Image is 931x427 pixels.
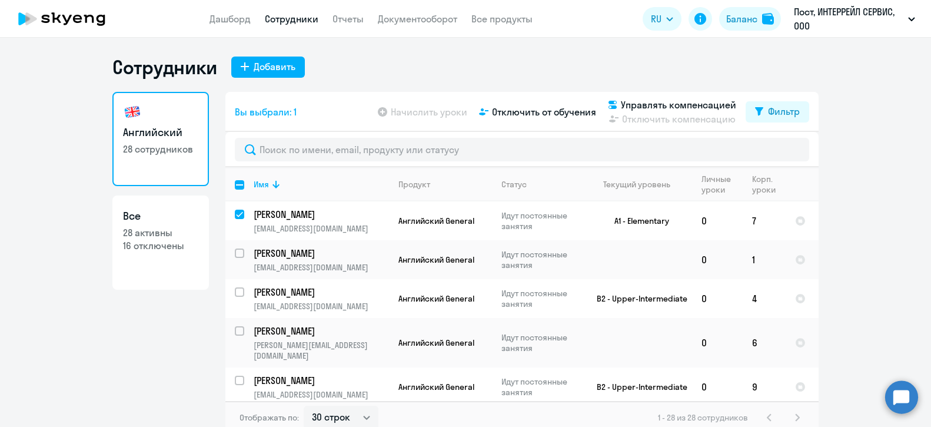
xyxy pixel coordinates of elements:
[123,125,198,140] h3: Английский
[398,216,474,226] span: Английский General
[254,262,388,273] p: [EMAIL_ADDRESS][DOMAIN_NAME]
[762,13,774,25] img: balance
[254,59,295,74] div: Добавить
[752,174,777,195] div: Корп. уроки
[583,368,692,406] td: B2 - Upper-Intermediate
[235,138,809,161] input: Поиск по имени, email, продукту или статусу
[254,301,388,312] p: [EMAIL_ADDRESS][DOMAIN_NAME]
[265,13,318,25] a: Сотрудники
[398,179,430,190] div: Продукт
[123,143,198,155] p: 28 сотрудников
[726,12,757,26] div: Баланс
[501,210,582,231] p: Идут постоянные занятия
[254,247,388,260] a: [PERSON_NAME]
[501,288,582,309] p: Идут постоянные занятия
[743,279,786,318] td: 4
[254,223,388,234] p: [EMAIL_ADDRESS][DOMAIN_NAME]
[123,102,142,121] img: english
[398,293,474,304] span: Английский General
[692,318,743,368] td: 0
[621,98,736,112] span: Управлять компенсацией
[254,208,388,221] a: [PERSON_NAME]
[651,12,661,26] span: RU
[701,174,742,195] div: Личные уроки
[398,179,491,190] div: Продукт
[501,249,582,270] p: Идут постоянные занятия
[254,389,388,400] p: [EMAIL_ADDRESS][DOMAIN_NAME]
[643,7,681,31] button: RU
[254,286,388,299] a: [PERSON_NAME]
[123,226,198,239] p: 28 активны
[332,13,364,25] a: Отчеты
[254,374,387,387] p: [PERSON_NAME]
[231,57,305,78] button: Добавить
[254,325,388,337] a: [PERSON_NAME]
[398,254,474,265] span: Английский General
[768,104,800,118] div: Фильтр
[254,340,388,361] p: [PERSON_NAME][EMAIL_ADDRESS][DOMAIN_NAME]
[123,208,198,224] h3: Все
[692,240,743,279] td: 0
[378,13,457,25] a: Документооборот
[701,174,734,195] div: Личные уроки
[743,201,786,240] td: 7
[658,412,748,423] span: 1 - 28 из 28 сотрудников
[788,5,921,33] button: Пост, ИНТЕРРЕЙЛ СЕРВИС, ООО
[235,105,297,119] span: Вы выбрали: 1
[112,55,217,79] h1: Сотрудники
[501,179,582,190] div: Статус
[123,239,198,252] p: 16 отключены
[743,240,786,279] td: 1
[398,382,474,392] span: Английский General
[743,368,786,406] td: 9
[254,247,387,260] p: [PERSON_NAME]
[692,201,743,240] td: 0
[254,208,387,221] p: [PERSON_NAME]
[692,368,743,406] td: 0
[501,332,582,353] p: Идут постоянные занятия
[254,286,387,299] p: [PERSON_NAME]
[743,318,786,368] td: 6
[254,179,388,190] div: Имя
[471,13,533,25] a: Все продукты
[112,196,209,290] a: Все28 активны16 отключены
[752,174,785,195] div: Корп. уроки
[692,279,743,318] td: 0
[746,101,809,123] button: Фильтр
[603,179,670,190] div: Текущий уровень
[492,105,596,119] span: Отключить от обучения
[254,179,269,190] div: Имя
[719,7,781,31] button: Балансbalance
[398,337,474,348] span: Английский General
[501,179,527,190] div: Статус
[583,201,692,240] td: A1 - Elementary
[501,376,582,398] p: Идут постоянные занятия
[210,13,251,25] a: Дашборд
[240,412,299,423] span: Отображать по:
[254,325,387,337] p: [PERSON_NAME]
[112,92,209,186] a: Английский28 сотрудников
[254,374,388,387] a: [PERSON_NAME]
[794,5,903,33] p: Пост, ИНТЕРРЕЙЛ СЕРВИС, ООО
[583,279,692,318] td: B2 - Upper-Intermediate
[592,179,691,190] div: Текущий уровень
